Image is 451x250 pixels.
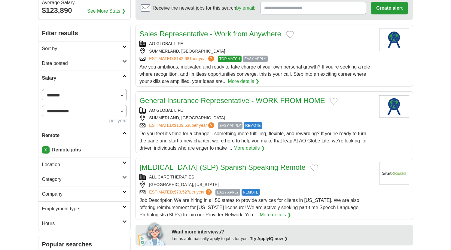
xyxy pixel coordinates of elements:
[242,189,260,196] span: REMOTE
[42,117,127,124] div: per year
[38,56,131,71] a: Date posted
[310,164,318,172] button: Add to favorite jobs
[42,75,123,82] h2: Salary
[38,25,131,41] h2: Filter results
[218,56,242,62] span: TOP MATCH
[215,189,240,196] span: EASY APPLY
[38,172,131,187] a: Category
[286,31,294,38] button: Add to favorite jobs
[42,191,123,198] h2: Company
[38,128,131,143] a: Remote
[38,201,131,216] a: Employment type
[139,163,306,171] a: [MEDICAL_DATA] (SLP) Spanish Speaking Remote
[172,228,409,236] div: Want more interviews?
[149,56,215,62] a: ESTIMATED:$142,681per year?
[174,190,189,194] span: $73,527
[260,211,291,218] a: More details ❯
[38,41,131,56] a: Sort by
[174,123,191,128] span: $109,536
[139,64,370,84] span: Are you ambitious, motivated and ready to take charge of your own personal growth? If you’re seek...
[174,56,191,61] span: $142,681
[330,98,338,105] button: Add to favorite jobs
[218,122,242,129] span: EASY APPLY
[42,205,123,212] h2: Employment type
[208,122,214,128] span: ?
[371,2,408,14] button: Create alert
[208,56,214,62] span: ?
[42,45,123,52] h2: Sort by
[139,198,359,217] span: Job Description We are hiring in all 50 states to provide services for clients in [US_STATE]. We ...
[233,145,265,152] a: More details ❯
[42,132,123,139] h2: Remote
[42,220,123,227] h2: Hours
[42,146,50,154] a: X
[379,29,409,51] img: Company logo
[139,181,374,188] div: [GEOGRAPHIC_DATA], [US_STATE]
[139,131,367,151] span: Do you feel it’s time for a change—something more fulfilling, flexible, and rewarding? If you’re ...
[244,122,262,129] span: REMOTE
[149,175,194,179] a: ALL CARE THERAPIES
[52,147,81,152] strong: Remote jobs
[139,115,374,121] div: SUMMERLAND, [GEOGRAPHIC_DATA]
[42,60,123,67] h2: Date posted
[87,8,126,15] a: See More Stats ❯
[250,236,288,241] a: Try ApplyIQ now ❯
[139,107,374,114] div: AO GLOBAL LIFE
[139,30,281,38] a: Sales Representative - Work from Anywhere
[379,95,409,118] img: Company logo
[172,236,409,242] div: Let us automatically apply to jobs for you.
[38,71,131,85] a: Salary
[149,189,213,196] a: ESTIMATED:$73,527per year?
[153,5,255,12] span: Receive the newest jobs for this search :
[379,162,409,184] img: All Care Therapies logo
[149,122,215,129] a: ESTIMATED:$109,536per year?
[42,5,127,16] div: $123,890
[228,78,260,85] a: More details ❯
[243,56,267,62] span: EASY APPLY
[38,216,131,231] a: Hours
[139,96,325,105] a: General Insurance Representative - WORK FROM HOME
[236,5,254,11] a: by email
[42,0,127,5] div: Average Salary
[38,157,131,172] a: Location
[138,221,167,245] img: apply-iq-scientist.png
[42,161,123,168] h2: Location
[206,189,212,195] span: ?
[42,240,127,249] h2: Popular searches
[42,176,123,183] h2: Category
[139,48,374,54] div: SUMMERLAND, [GEOGRAPHIC_DATA]
[38,187,131,201] a: Company
[139,41,374,47] div: AO GLOBAL LIFE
